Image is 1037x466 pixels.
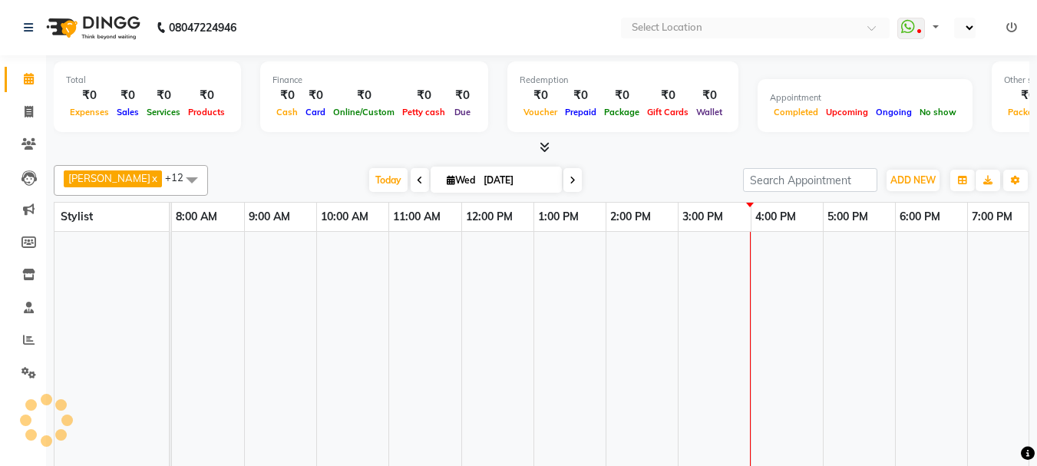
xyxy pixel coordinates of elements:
[451,107,474,117] span: Due
[520,74,726,87] div: Redemption
[369,168,408,192] span: Today
[520,87,561,104] div: ₹0
[61,210,93,223] span: Stylist
[184,107,229,117] span: Products
[68,172,150,184] span: [PERSON_NAME]
[770,91,960,104] div: Appointment
[113,107,143,117] span: Sales
[643,87,692,104] div: ₹0
[302,107,329,117] span: Card
[143,107,184,117] span: Services
[66,87,113,104] div: ₹0
[245,206,294,228] a: 9:00 AM
[916,107,960,117] span: No show
[398,87,449,104] div: ₹0
[600,87,643,104] div: ₹0
[632,20,702,35] div: Select Location
[172,206,221,228] a: 8:00 AM
[66,74,229,87] div: Total
[272,87,302,104] div: ₹0
[896,206,944,228] a: 6:00 PM
[643,107,692,117] span: Gift Cards
[520,107,561,117] span: Voucher
[872,107,916,117] span: Ongoing
[968,206,1016,228] a: 7:00 PM
[751,206,800,228] a: 4:00 PM
[770,107,822,117] span: Completed
[443,174,479,186] span: Wed
[184,87,229,104] div: ₹0
[692,107,726,117] span: Wallet
[272,107,302,117] span: Cash
[317,206,372,228] a: 10:00 AM
[534,206,583,228] a: 1:00 PM
[887,170,940,191] button: ADD NEW
[39,6,144,49] img: logo
[462,206,517,228] a: 12:00 PM
[692,87,726,104] div: ₹0
[272,74,476,87] div: Finance
[824,206,872,228] a: 5:00 PM
[143,87,184,104] div: ₹0
[822,107,872,117] span: Upcoming
[449,87,476,104] div: ₹0
[113,87,143,104] div: ₹0
[561,87,600,104] div: ₹0
[329,107,398,117] span: Online/Custom
[169,6,236,49] b: 08047224946
[150,172,157,184] a: x
[66,107,113,117] span: Expenses
[890,174,936,186] span: ADD NEW
[398,107,449,117] span: Petty cash
[302,87,329,104] div: ₹0
[679,206,727,228] a: 3:00 PM
[606,206,655,228] a: 2:00 PM
[329,87,398,104] div: ₹0
[479,169,556,192] input: 2025-09-03
[600,107,643,117] span: Package
[561,107,600,117] span: Prepaid
[743,168,877,192] input: Search Appointment
[165,171,195,183] span: +12
[389,206,444,228] a: 11:00 AM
